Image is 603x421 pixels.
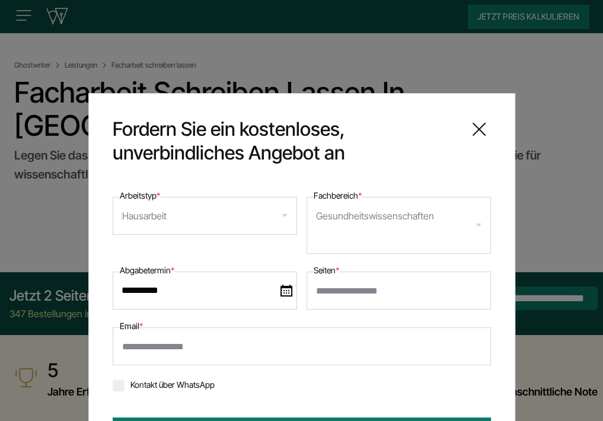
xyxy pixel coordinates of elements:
[122,206,167,225] div: Hausarbeit
[120,263,174,278] label: Abgabetermin
[280,285,292,296] img: date
[120,189,160,203] label: Arbeitstyp
[113,379,215,390] label: Kontakt über WhatsApp
[316,206,434,225] div: Gesundheitswissenschaften
[120,319,143,333] label: Email
[113,272,297,310] input: date
[314,189,362,203] label: Fachbereich
[314,263,339,278] label: Seiten
[113,117,458,165] span: Fordern Sie ein kostenloses, unverbindliches Angebot an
